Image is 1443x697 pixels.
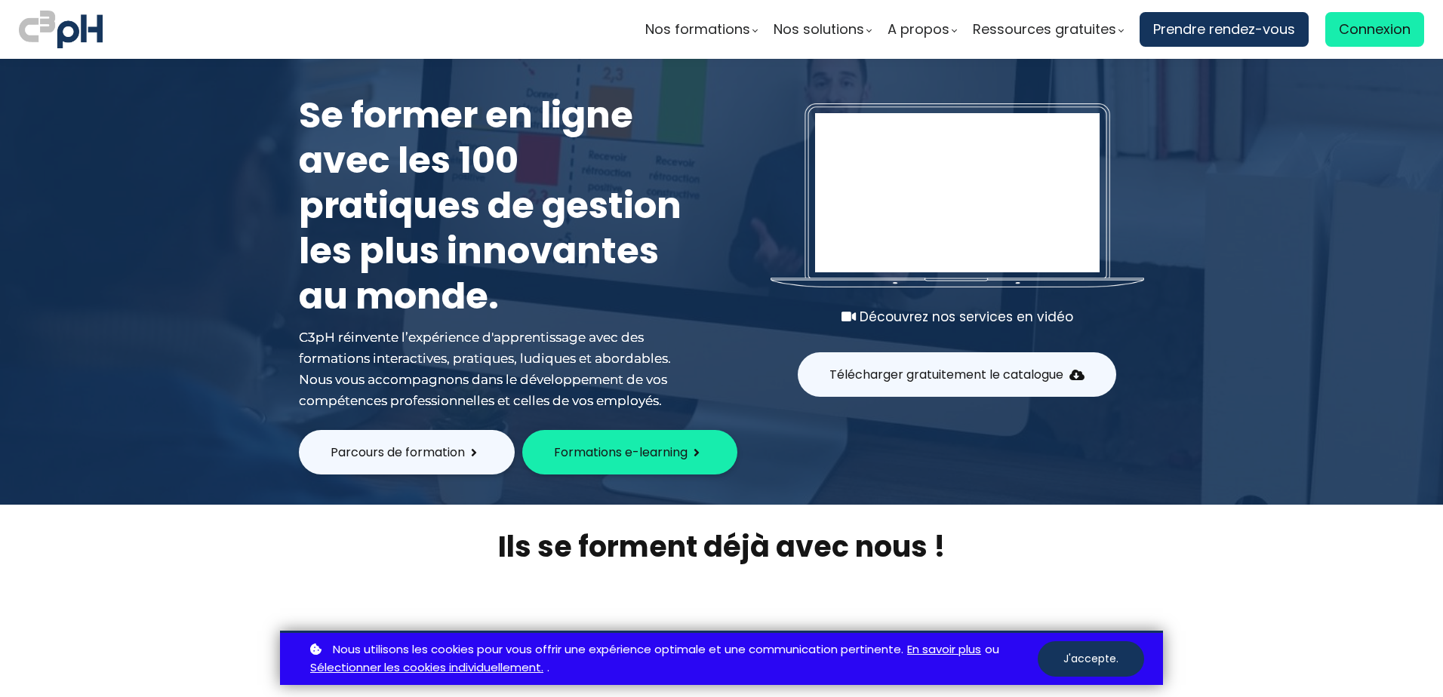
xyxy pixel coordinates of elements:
[554,443,688,462] span: Formations e-learning
[310,659,543,677] a: Sélectionner les cookies individuellement.
[774,18,864,41] span: Nos solutions
[1339,18,1411,41] span: Connexion
[299,93,691,319] h1: Se former en ligne avec les 100 pratiques de gestion les plus innovantes au monde.
[645,18,750,41] span: Nos formations
[973,18,1116,41] span: Ressources gratuites
[1140,12,1309,47] a: Prendre rendez-vous
[299,327,691,411] div: C3pH réinvente l’expérience d'apprentissage avec des formations interactives, pratiques, ludiques...
[19,8,103,51] img: logo C3PH
[331,443,465,462] span: Parcours de formation
[280,527,1163,566] h2: Ils se forment déjà avec nous !
[299,430,515,474] button: Parcours de formation
[333,640,903,659] span: Nous utilisons les cookies pour vous offrir une expérience optimale et une communication pertinente.
[907,640,981,659] a: En savoir plus
[522,430,737,474] button: Formations e-learning
[798,352,1116,397] button: Télécharger gratuitement le catalogue
[1038,641,1144,677] button: J'accepte.
[888,18,949,41] span: A propos
[829,365,1063,384] span: Télécharger gratuitement le catalogue
[771,306,1144,327] div: Découvrez nos services en vidéo
[1325,12,1424,47] a: Connexion
[306,640,1038,678] p: ou .
[1153,18,1295,41] span: Prendre rendez-vous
